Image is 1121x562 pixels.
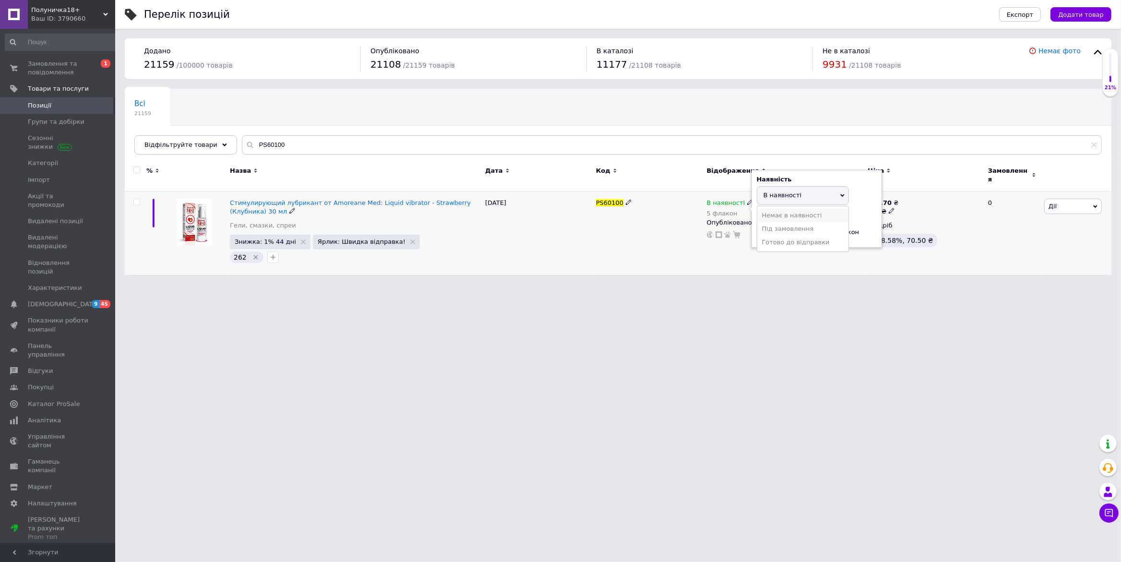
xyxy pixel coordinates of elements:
span: / 21159 товарів [403,61,455,69]
span: Ціна [868,167,884,175]
span: 21159 [134,110,151,117]
span: Відфільтруйте товари [144,141,217,148]
span: Ярлик: Швидка відправка! [318,239,405,245]
span: / 100000 товарів [177,61,233,69]
span: Код [596,167,610,175]
span: Знижка: 1% 44 дні [235,239,296,245]
span: Додати товар [1058,11,1104,18]
div: 21% [1103,84,1118,91]
span: Дії [1049,203,1057,210]
span: Експорт [1007,11,1034,18]
svg: Видалити мітку [252,253,260,261]
span: 45 [99,300,110,308]
span: 1 [101,60,110,68]
span: Показники роботи компанії [28,316,89,334]
span: 11177 [596,59,627,70]
span: 21159 [144,59,175,70]
div: 5 флакон [707,210,754,217]
button: Чат з покупцем [1099,503,1119,523]
span: % [146,167,153,175]
span: Всі [134,99,145,108]
span: Управління сайтом [28,432,89,450]
span: Не в каталозі [823,47,870,55]
a: Гели, смазки, спреи [230,221,296,230]
span: Каталог ProSale [28,400,80,408]
span: Відгуки [28,367,53,375]
span: 9 [92,300,99,308]
div: Prom топ [28,533,89,541]
a: Стимулирующий лубрикант от Amoreane Med: Liquid vibrator - Strawberry (Клубника) 30 мл [230,199,471,215]
span: 21108 [370,59,401,70]
li: Готово до відправки [757,236,848,249]
span: Назва [230,167,251,175]
div: Наявність [757,175,877,184]
div: ₴ [868,199,898,207]
div: 830 ₴ [868,207,898,216]
span: Гаманець компанії [28,457,89,475]
span: Замовлення [988,167,1029,184]
span: 8.58%, 70.50 ₴ [881,237,933,244]
span: / 21108 товарів [629,61,681,69]
span: Групи та добірки [28,118,84,126]
span: Налаштування [28,499,77,508]
span: Акції та промокоди [28,192,89,209]
a: Немає фото [1038,47,1081,55]
span: Додано [144,47,170,55]
button: Додати товар [1050,7,1111,22]
span: [DEMOGRAPHIC_DATA] [28,300,99,309]
div: Перелік позицій [144,10,230,20]
div: 0 [982,191,1042,275]
span: Опубліковано [370,47,419,55]
span: / 21108 товарів [849,61,901,69]
div: Роздріб [868,221,980,230]
span: Видалені позиції [28,217,83,226]
li: Немає в наявності [757,209,848,222]
span: Категорії [28,159,58,167]
li: Під замовлення [757,222,848,236]
span: PS60100 [596,199,623,206]
span: Полуничка18+ [31,6,103,14]
div: Опубліковано [707,218,863,227]
div: Ваш ID: 3790660 [31,14,115,23]
span: 262 [234,253,247,261]
span: [PERSON_NAME] та рахунки [28,515,89,542]
span: Панель управління [28,342,89,359]
span: 9931 [823,59,847,70]
span: Замовлення та повідомлення [28,60,89,77]
span: Імпорт [28,176,50,184]
span: Відновлення позицій [28,259,89,276]
span: Позиції [28,101,51,110]
span: Покупці [28,383,54,392]
input: Пошук по назві позиції, артикулу і пошуковим запитам [242,135,1102,155]
span: Аналітика [28,416,61,425]
span: Відображення [707,167,759,175]
span: Маркет [28,483,52,491]
span: В наявності [763,191,802,199]
span: В каталозі [596,47,633,55]
button: Експорт [999,7,1041,22]
img: Стимулирующий лубрикант от Amoreane Med: Liquid vibrator - Strawberry (Клубника) 30 мл [177,199,212,246]
span: Дата [485,167,503,175]
span: В наявності [707,199,745,209]
span: Товари та послуги [28,84,89,93]
div: [DATE] [483,191,594,275]
span: Характеристики [28,284,82,292]
span: Видалені модерацією [28,233,89,251]
input: Пошук [5,34,120,51]
span: Сезонні знижки [28,134,89,151]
